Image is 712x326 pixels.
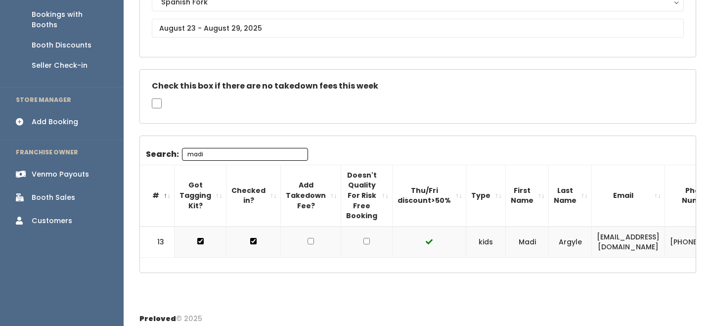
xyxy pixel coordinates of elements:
[341,165,393,226] th: Doesn't Quality For Risk Free Booking : activate to sort column ascending
[466,165,506,226] th: Type: activate to sort column ascending
[393,165,466,226] th: Thu/Fri discount&gt;50%: activate to sort column ascending
[152,82,684,91] h5: Check this box if there are no takedown fees this week
[506,227,549,258] td: Madi
[549,165,592,226] th: Last Name: activate to sort column ascending
[146,148,308,161] label: Search:
[32,9,108,30] div: Bookings with Booths
[592,227,665,258] td: [EMAIL_ADDRESS][DOMAIN_NAME]
[32,60,88,71] div: Seller Check-in
[140,165,175,226] th: #: activate to sort column descending
[466,227,506,258] td: kids
[549,227,592,258] td: Argyle
[226,165,281,226] th: Checked in?: activate to sort column ascending
[182,148,308,161] input: Search:
[506,165,549,226] th: First Name: activate to sort column ascending
[281,165,341,226] th: Add Takedown Fee?: activate to sort column ascending
[32,117,78,127] div: Add Booking
[592,165,665,226] th: Email: activate to sort column ascending
[32,216,72,226] div: Customers
[152,19,684,38] input: August 23 - August 29, 2025
[175,165,226,226] th: Got Tagging Kit?: activate to sort column ascending
[32,192,75,203] div: Booth Sales
[32,169,89,180] div: Venmo Payouts
[140,227,175,258] td: 13
[32,40,91,50] div: Booth Discounts
[139,314,176,324] span: Preloved
[139,306,202,324] div: © 2025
